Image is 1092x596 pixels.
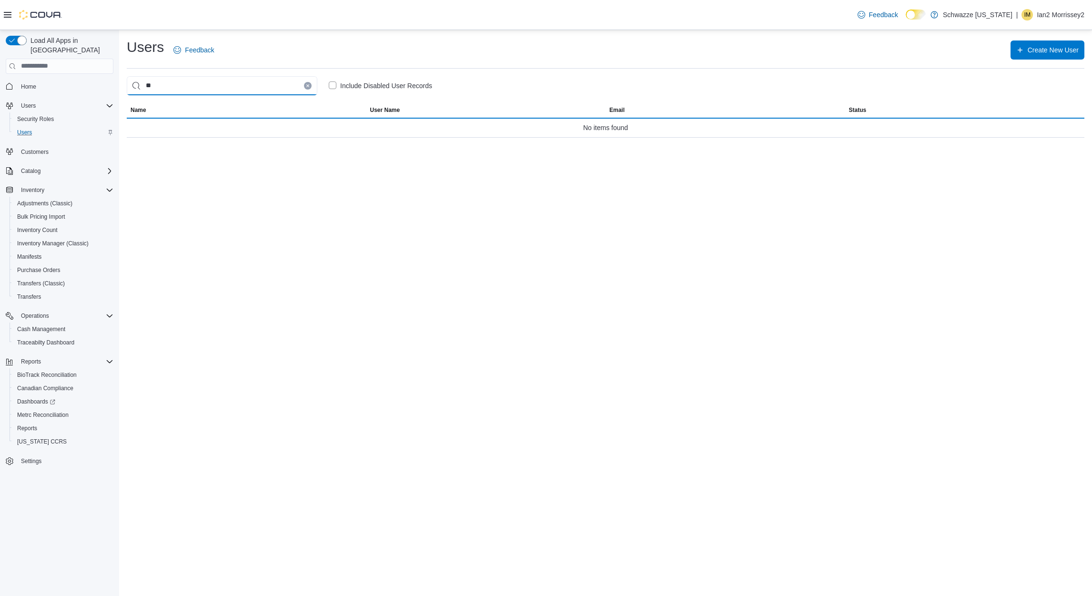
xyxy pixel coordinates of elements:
[849,106,867,114] span: Status
[17,165,44,177] button: Catalog
[2,145,117,159] button: Customers
[10,408,117,422] button: Metrc Reconciliation
[10,210,117,223] button: Bulk Pricing Import
[13,337,78,348] a: Traceabilty Dashboard
[13,211,113,222] span: Bulk Pricing Import
[17,438,67,445] span: [US_STATE] CCRS
[1021,9,1033,20] div: Ian2 Morrissey2
[10,323,117,336] button: Cash Management
[17,424,37,432] span: Reports
[13,323,69,335] a: Cash Management
[13,383,77,394] a: Canadian Compliance
[17,184,48,196] button: Inventory
[13,113,58,125] a: Security Roles
[2,164,117,178] button: Catalog
[17,100,40,111] button: Users
[17,266,61,274] span: Purchase Orders
[2,80,117,93] button: Home
[13,224,61,236] a: Inventory Count
[13,278,69,289] a: Transfers (Classic)
[943,9,1012,20] p: Schwazze [US_STATE]
[13,238,113,249] span: Inventory Manager (Classic)
[17,146,52,158] a: Customers
[10,395,117,408] a: Dashboards
[17,384,73,392] span: Canadian Compliance
[13,198,113,209] span: Adjustments (Classic)
[10,422,117,435] button: Reports
[17,371,77,379] span: BioTrack Reconciliation
[13,211,69,222] a: Bulk Pricing Import
[17,310,53,322] button: Operations
[17,280,65,287] span: Transfers (Classic)
[17,100,113,111] span: Users
[2,309,117,323] button: Operations
[10,435,117,448] button: [US_STATE] CCRS
[17,213,65,221] span: Bulk Pricing Import
[13,238,92,249] a: Inventory Manager (Classic)
[869,10,898,20] span: Feedback
[17,115,54,123] span: Security Roles
[2,99,117,112] button: Users
[17,184,113,196] span: Inventory
[13,423,41,434] a: Reports
[13,127,113,138] span: Users
[13,291,113,303] span: Transfers
[13,224,113,236] span: Inventory Count
[13,264,64,276] a: Purchase Orders
[13,383,113,394] span: Canadian Compliance
[1037,9,1084,20] p: Ian2 Morrissey2
[19,10,62,20] img: Cova
[13,423,113,434] span: Reports
[304,82,312,90] button: Clear input
[13,396,59,407] a: Dashboards
[1016,9,1018,20] p: |
[21,167,40,175] span: Catalog
[17,240,89,247] span: Inventory Manager (Classic)
[13,264,113,276] span: Purchase Orders
[2,355,117,368] button: Reports
[1024,9,1031,20] span: IM
[27,36,113,55] span: Load All Apps in [GEOGRAPHIC_DATA]
[13,127,36,138] a: Users
[21,186,44,194] span: Inventory
[21,457,41,465] span: Settings
[13,251,45,263] a: Manifests
[17,398,55,405] span: Dashboards
[21,358,41,365] span: Reports
[1011,40,1084,60] button: Create New User
[10,223,117,237] button: Inventory Count
[17,293,41,301] span: Transfers
[17,81,113,92] span: Home
[583,122,628,133] span: No items found
[13,198,76,209] a: Adjustments (Classic)
[10,126,117,139] button: Users
[13,369,81,381] a: BioTrack Reconciliation
[17,356,113,367] span: Reports
[2,454,117,468] button: Settings
[13,278,113,289] span: Transfers (Classic)
[17,226,58,234] span: Inventory Count
[17,310,113,322] span: Operations
[17,455,113,467] span: Settings
[17,411,69,419] span: Metrc Reconciliation
[10,277,117,290] button: Transfers (Classic)
[329,80,432,91] label: Include Disabled User Records
[17,146,113,158] span: Customers
[10,336,117,349] button: Traceabilty Dashboard
[2,183,117,197] button: Inventory
[10,237,117,250] button: Inventory Manager (Classic)
[13,251,113,263] span: Manifests
[21,102,36,110] span: Users
[13,113,113,125] span: Security Roles
[13,323,113,335] span: Cash Management
[17,253,41,261] span: Manifests
[21,83,36,91] span: Home
[17,200,72,207] span: Adjustments (Classic)
[13,436,71,447] a: [US_STATE] CCRS
[21,148,49,156] span: Customers
[17,165,113,177] span: Catalog
[10,382,117,395] button: Canadian Compliance
[17,129,32,136] span: Users
[10,250,117,263] button: Manifests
